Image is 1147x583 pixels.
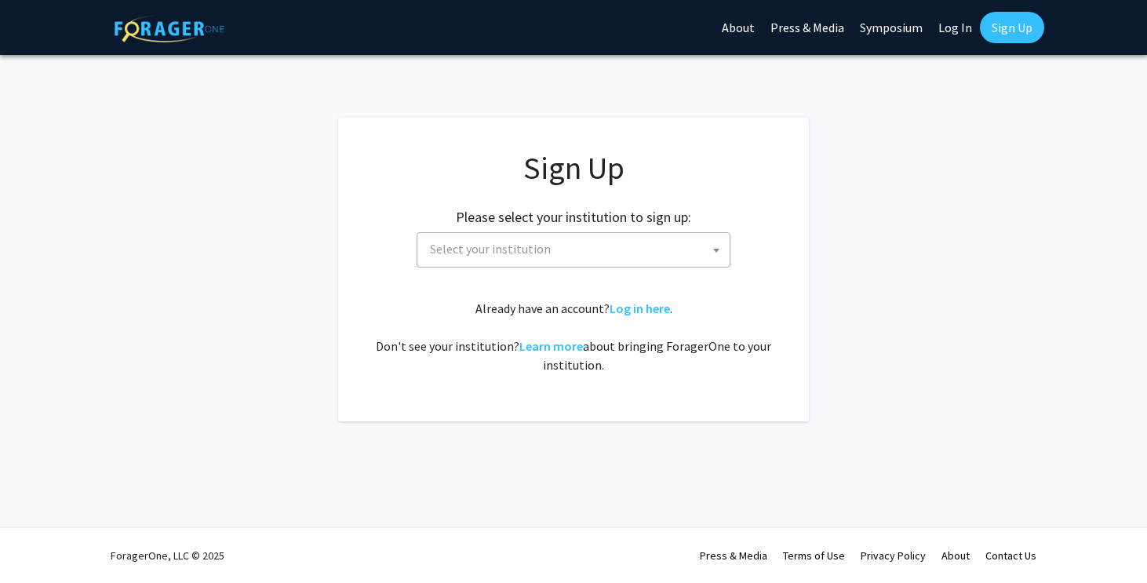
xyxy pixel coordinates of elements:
span: Select your institution [430,241,551,257]
a: Terms of Use [783,548,845,563]
a: Log in here [610,301,670,316]
a: Learn more about bringing ForagerOne to your institution [519,338,583,354]
a: Privacy Policy [861,548,926,563]
div: Already have an account? . Don't see your institution? about bringing ForagerOne to your institut... [370,299,777,374]
span: Select your institution [417,232,730,268]
a: About [941,548,970,563]
a: Press & Media [700,548,767,563]
a: Sign Up [980,12,1044,43]
span: Select your institution [424,233,730,265]
a: Contact Us [985,548,1036,563]
div: ForagerOne, LLC © 2025 [111,528,224,583]
img: ForagerOne Logo [115,15,224,42]
h2: Please select your institution to sign up: [456,209,691,226]
h1: Sign Up [370,149,777,187]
